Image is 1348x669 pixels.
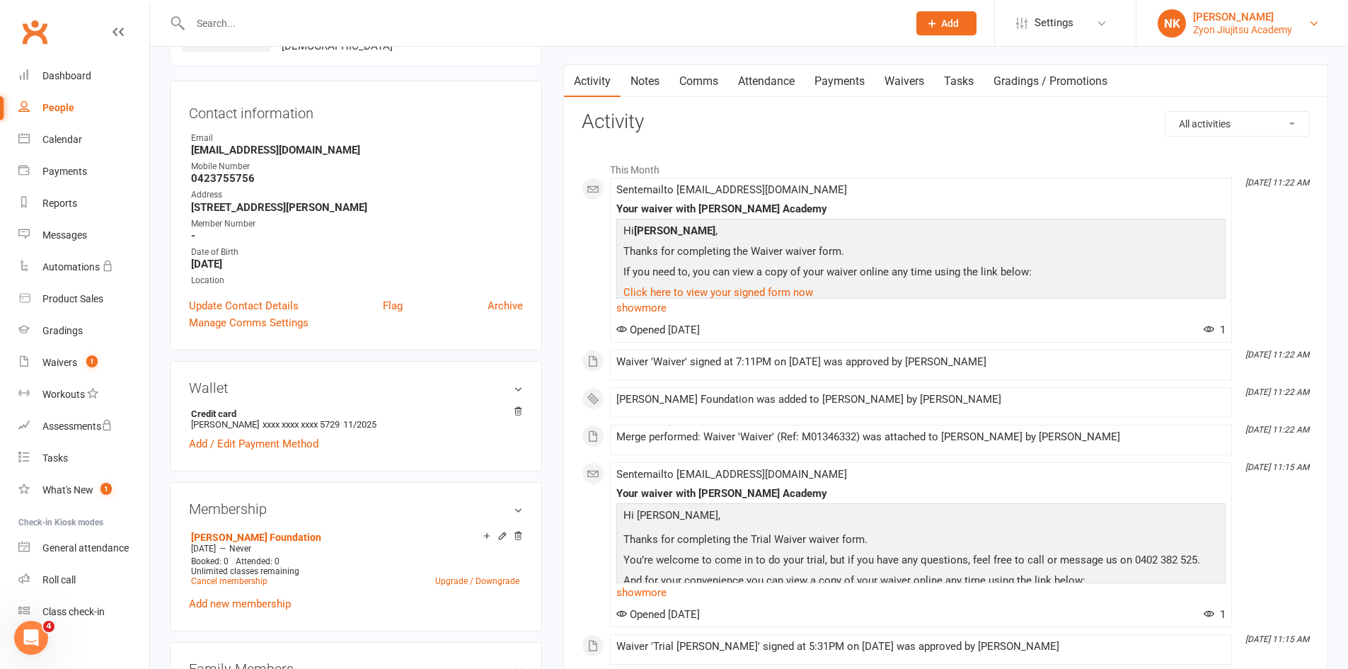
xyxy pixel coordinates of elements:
[620,572,1222,593] p: And for your convenience you can view a copy of your waiver online any time using the link below:
[42,198,77,209] div: Reports
[191,532,321,543] a: [PERSON_NAME] Foundation
[488,297,523,314] a: Archive
[42,134,82,145] div: Calendar
[621,65,669,98] a: Notes
[616,488,1226,500] div: Your waiver with [PERSON_NAME] Academy
[1204,324,1226,336] span: 1
[14,621,48,655] iframe: Intercom live chat
[42,357,77,368] div: Waivers
[18,156,149,188] a: Payments
[18,92,149,124] a: People
[616,641,1226,653] div: Waiver 'Trial [PERSON_NAME]' signed at 5:31PM on [DATE] was approved by [PERSON_NAME]
[42,229,87,241] div: Messages
[263,419,340,430] span: xxxx xxxx xxxx 5729
[18,283,149,315] a: Product Sales
[42,102,74,113] div: People
[191,160,523,173] div: Mobile Number
[18,474,149,506] a: What's New1
[191,246,523,259] div: Date of Birth
[616,468,847,481] span: Sent email to [EMAIL_ADDRESS][DOMAIN_NAME]
[186,13,898,33] input: Search...
[1245,350,1309,360] i: [DATE] 11:22 AM
[189,597,291,610] a: Add new membership
[616,203,1226,215] div: Your waiver with [PERSON_NAME] Academy
[805,65,875,98] a: Payments
[620,551,1222,572] p: You’re welcome to come in to do your trial, but if you have any questions, feel free to call or m...
[189,406,523,432] li: [PERSON_NAME]
[191,408,516,419] strong: Credit card
[42,421,113,432] div: Assessments
[42,542,129,554] div: General attendance
[564,65,621,98] a: Activity
[42,606,105,617] div: Class check-in
[616,183,847,196] span: Sent email to [EMAIL_ADDRESS][DOMAIN_NAME]
[616,298,1226,318] a: show more
[191,229,523,242] strong: -
[620,222,1222,243] p: Hi ,
[1193,23,1292,36] div: Zyon Jiujitsu Academy
[616,608,700,621] span: Opened [DATE]
[18,251,149,283] a: Automations
[42,452,68,464] div: Tasks
[42,484,93,496] div: What's New
[191,556,229,566] span: Booked: 0
[616,356,1226,368] div: Waiver 'Waiver' signed at 7:11PM on [DATE] was approved by [PERSON_NAME]
[18,379,149,411] a: Workouts
[616,431,1226,443] div: Merge performed: Waiver 'Waiver' (Ref: M01346332) was attached to [PERSON_NAME] by [PERSON_NAME]
[229,544,251,554] span: Never
[18,442,149,474] a: Tasks
[435,576,519,586] a: Upgrade / Downgrade
[189,380,523,396] h3: Wallet
[43,621,54,632] span: 4
[1035,7,1073,39] span: Settings
[620,531,1222,551] p: Thanks for completing the Trial Waiver waiver form.
[191,258,523,270] strong: [DATE]
[934,65,984,98] a: Tasks
[582,155,1310,178] li: This Month
[236,556,280,566] span: Attended: 0
[18,188,149,219] a: Reports
[620,243,1222,263] p: Thanks for completing the Waiver waiver form.
[100,483,112,495] span: 1
[42,261,100,273] div: Automations
[42,70,91,81] div: Dashboard
[916,11,977,35] button: Add
[18,124,149,156] a: Calendar
[620,263,1222,284] p: If you need to, you can view a copy of your waiver online any time using the link below:
[42,389,85,400] div: Workouts
[189,297,299,314] a: Update Contact Details
[191,188,523,202] div: Address
[343,419,376,430] span: 11/2025
[18,60,149,92] a: Dashboard
[191,144,523,156] strong: [EMAIL_ADDRESS][DOMAIN_NAME]
[18,411,149,442] a: Assessments
[191,132,523,145] div: Email
[616,394,1226,406] div: [PERSON_NAME] Foundation was added to [PERSON_NAME] by [PERSON_NAME]
[1245,178,1309,188] i: [DATE] 11:22 AM
[984,65,1117,98] a: Gradings / Promotions
[42,325,83,336] div: Gradings
[189,314,309,331] a: Manage Comms Settings
[42,293,103,304] div: Product Sales
[728,65,805,98] a: Attendance
[42,574,76,585] div: Roll call
[191,576,267,586] a: Cancel membership
[191,217,523,231] div: Member Number
[17,14,52,50] a: Clubworx
[875,65,934,98] a: Waivers
[189,100,523,121] h3: Contact information
[669,65,728,98] a: Comms
[42,166,87,177] div: Payments
[620,507,1222,527] p: Hi [PERSON_NAME],
[1245,634,1309,644] i: [DATE] 11:15 AM
[191,274,523,287] div: Location
[188,543,523,554] div: —
[941,18,959,29] span: Add
[1158,9,1186,38] div: NK
[191,566,299,576] span: Unlimited classes remaining
[191,201,523,214] strong: [STREET_ADDRESS][PERSON_NAME]
[189,435,318,452] a: Add / Edit Payment Method
[18,596,149,628] a: Class kiosk mode
[623,286,813,299] a: Click here to view your signed form now
[616,583,1226,602] a: show more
